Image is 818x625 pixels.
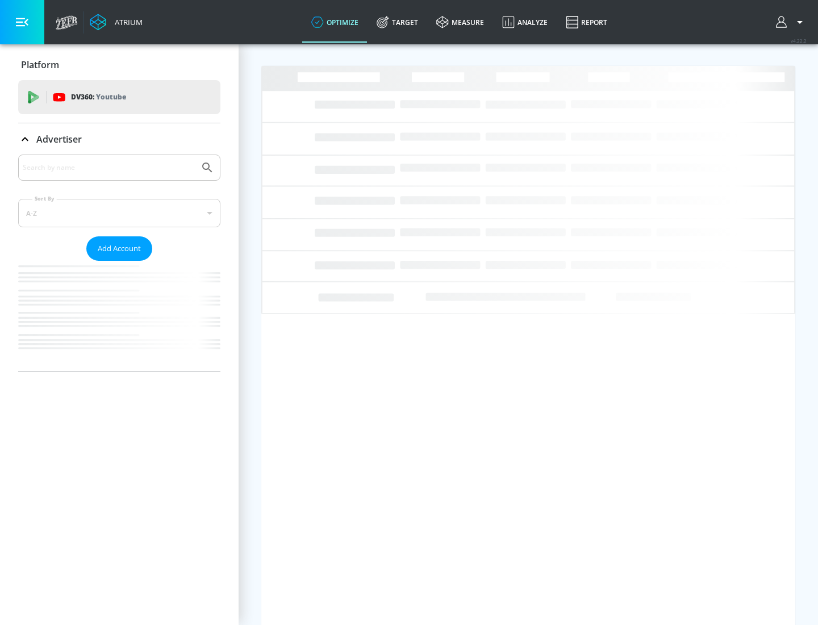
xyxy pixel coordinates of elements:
label: Sort By [32,195,57,202]
div: A-Z [18,199,220,227]
nav: list of Advertiser [18,261,220,371]
p: Platform [21,59,59,71]
input: Search by name [23,160,195,175]
span: v 4.22.2 [791,37,807,44]
div: Advertiser [18,123,220,155]
button: Add Account [86,236,152,261]
p: Youtube [96,91,126,103]
p: Advertiser [36,133,82,145]
a: Atrium [90,14,143,31]
div: DV360: Youtube [18,80,220,114]
a: optimize [302,2,368,43]
span: Add Account [98,242,141,255]
a: Report [557,2,616,43]
div: Platform [18,49,220,81]
a: measure [427,2,493,43]
div: Advertiser [18,155,220,371]
p: DV360: [71,91,126,103]
a: Analyze [493,2,557,43]
div: Atrium [110,17,143,27]
a: Target [368,2,427,43]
